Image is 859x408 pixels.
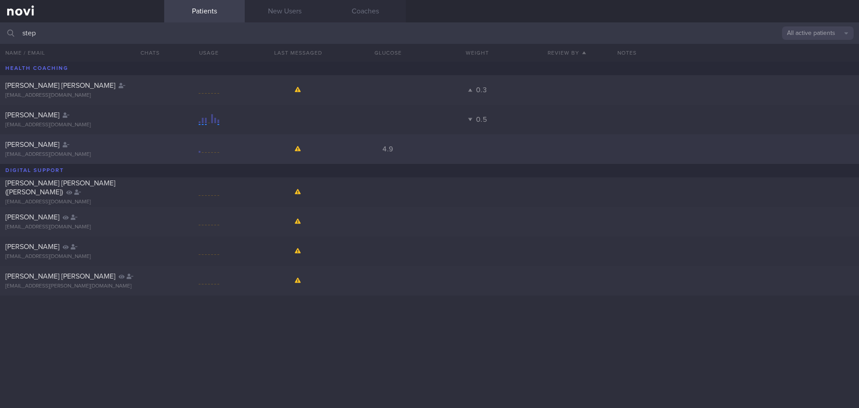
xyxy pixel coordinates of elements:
div: [EMAIL_ADDRESS][DOMAIN_NAME] [5,122,159,129]
div: [EMAIL_ADDRESS][DOMAIN_NAME] [5,253,159,260]
button: Weight [433,44,522,62]
span: [PERSON_NAME] [PERSON_NAME] [5,273,115,280]
button: All active patients [782,26,854,40]
span: 4.9 [383,146,393,153]
span: [PERSON_NAME] [PERSON_NAME] [5,82,115,89]
span: [PERSON_NAME] [5,141,60,148]
div: [EMAIL_ADDRESS][DOMAIN_NAME] [5,199,159,206]
button: Last Messaged [254,44,343,62]
div: Usage [164,44,254,62]
button: Chats [128,44,164,62]
span: [PERSON_NAME] [PERSON_NAME] ([PERSON_NAME]) [5,180,115,196]
span: 0.5 [476,116,487,123]
button: Glucose [343,44,433,62]
span: [PERSON_NAME] [5,214,60,221]
span: [PERSON_NAME] [5,112,60,119]
span: [PERSON_NAME] [5,243,60,250]
button: Review By [522,44,612,62]
div: Notes [612,44,859,62]
div: [EMAIL_ADDRESS][DOMAIN_NAME] [5,92,159,99]
span: 0.3 [476,86,487,94]
div: [EMAIL_ADDRESS][DOMAIN_NAME] [5,224,159,231]
div: [EMAIL_ADDRESS][DOMAIN_NAME] [5,151,159,158]
div: [EMAIL_ADDRESS][PERSON_NAME][DOMAIN_NAME] [5,283,159,290]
